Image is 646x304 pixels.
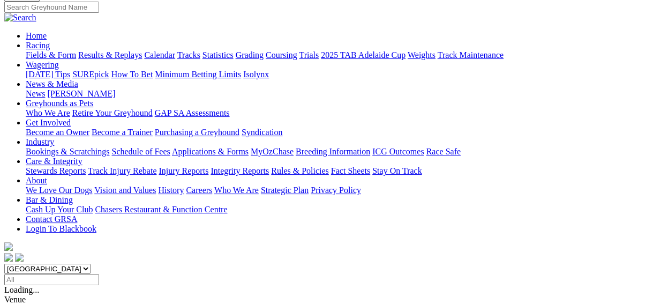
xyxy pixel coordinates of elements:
[155,70,241,79] a: Minimum Betting Limits
[4,274,99,285] input: Select date
[26,79,78,88] a: News & Media
[92,128,153,137] a: Become a Trainer
[271,166,329,175] a: Rules & Policies
[26,89,642,99] div: News & Media
[26,205,93,214] a: Cash Up Your Club
[26,108,642,118] div: Greyhounds as Pets
[438,50,504,60] a: Track Maintenance
[111,147,170,156] a: Schedule of Fees
[88,166,156,175] a: Track Injury Rebate
[172,147,249,156] a: Applications & Forms
[26,137,54,146] a: Industry
[26,60,59,69] a: Wagering
[311,186,361,195] a: Privacy Policy
[155,108,230,117] a: GAP SA Assessments
[26,176,47,185] a: About
[26,70,70,79] a: [DATE] Tips
[4,242,13,251] img: logo-grsa-white.png
[78,50,142,60] a: Results & Replays
[266,50,297,60] a: Coursing
[26,186,642,195] div: About
[26,186,92,195] a: We Love Our Dogs
[426,147,460,156] a: Race Safe
[214,186,259,195] a: Who We Are
[177,50,200,60] a: Tracks
[372,166,422,175] a: Stay On Track
[26,99,93,108] a: Greyhounds as Pets
[242,128,282,137] a: Syndication
[15,253,24,262] img: twitter.svg
[26,166,86,175] a: Stewards Reports
[408,50,435,60] a: Weights
[4,253,13,262] img: facebook.svg
[372,147,424,156] a: ICG Outcomes
[4,285,39,294] span: Loading...
[72,70,109,79] a: SUREpick
[26,166,642,176] div: Care & Integrity
[26,147,109,156] a: Bookings & Scratchings
[26,50,642,60] div: Racing
[26,70,642,79] div: Wagering
[26,147,642,157] div: Industry
[243,70,269,79] a: Isolynx
[4,2,99,13] input: Search
[26,118,71,127] a: Get Involved
[26,41,50,50] a: Racing
[111,70,153,79] a: How To Bet
[299,50,319,60] a: Trials
[26,195,73,204] a: Bar & Dining
[26,128,89,137] a: Become an Owner
[26,128,642,137] div: Get Involved
[47,89,115,98] a: [PERSON_NAME]
[158,186,184,195] a: History
[331,166,370,175] a: Fact Sheets
[186,186,212,195] a: Careers
[26,224,96,233] a: Login To Blackbook
[236,50,264,60] a: Grading
[251,147,294,156] a: MyOzChase
[26,157,82,166] a: Care & Integrity
[155,128,239,137] a: Purchasing a Greyhound
[94,186,156,195] a: Vision and Values
[26,50,76,60] a: Fields & Form
[26,89,45,98] a: News
[26,31,47,40] a: Home
[159,166,208,175] a: Injury Reports
[211,166,269,175] a: Integrity Reports
[95,205,227,214] a: Chasers Restaurant & Function Centre
[26,214,77,224] a: Contact GRSA
[26,205,642,214] div: Bar & Dining
[261,186,309,195] a: Strategic Plan
[26,108,70,117] a: Who We Are
[4,13,36,23] img: Search
[321,50,405,60] a: 2025 TAB Adelaide Cup
[202,50,234,60] a: Statistics
[144,50,175,60] a: Calendar
[296,147,370,156] a: Breeding Information
[72,108,153,117] a: Retire Your Greyhound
